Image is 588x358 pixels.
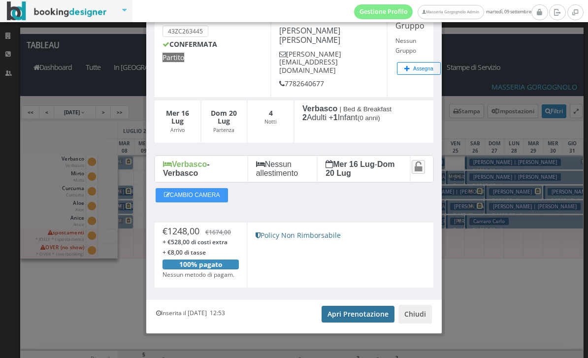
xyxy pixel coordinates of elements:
[322,306,394,323] a: Apri Prenotazione
[395,12,425,31] h4: Gruppo
[211,108,237,126] b: Dom 20 Lug
[397,62,441,75] button: Assegna
[167,225,199,237] span: 1248,00
[7,1,107,21] img: BookingDesigner.com
[163,160,207,168] b: Verbasco
[412,160,425,174] a: Attiva il blocco spostamento
[395,36,416,54] small: Nessun Gruppo
[209,228,231,236] span: 1674,00
[326,160,394,177] b: Dom 20 Lug
[279,50,379,75] h5: [PERSON_NAME][EMAIL_ADDRESS][DOMAIN_NAME]
[156,310,225,317] h6: Inserita il [DATE] 12:53
[163,238,228,246] span: + €
[256,231,425,240] h5: Policy Non Rimborsabile
[398,305,432,324] button: Chiudi
[264,118,277,125] small: Notti
[170,127,185,133] small: Arrivo
[279,26,379,45] h4: [PERSON_NAME] [PERSON_NAME]
[326,160,374,168] b: Mer 16 Lug
[333,113,338,122] b: 1
[302,113,307,122] b: 2
[358,114,380,122] small: (0 anni)
[317,156,410,182] div: -
[171,248,206,257] span: 8,00 di tasse
[163,225,199,237] span: €
[166,108,189,126] b: Mer 16 Lug
[248,156,318,182] div: Nessun allestimento
[156,188,228,202] button: CAMBIO CAMERA
[354,4,413,19] a: Gestione Profilo
[302,104,337,113] b: Verbasco
[171,238,228,246] span: 528,00 di costi extra
[163,53,184,62] span: Partito
[163,260,239,269] div: 100% pagato
[340,105,392,113] small: | Bed & Breakfast
[163,39,217,49] b: CONFERMATA
[418,5,484,19] a: Masseria Gorgognolo Admin
[269,108,273,118] b: 4
[163,270,234,279] small: Nessun metodo di pagam.
[279,80,379,88] h5: 7782640677
[163,248,206,257] span: + €
[294,100,434,143] div: Adulti + Infant
[205,228,231,236] span: €
[213,127,234,133] small: Partenza
[163,26,208,37] small: 43ZC263445
[354,4,531,19] span: martedì, 09 settembre
[163,160,209,177] b: - Verbasco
